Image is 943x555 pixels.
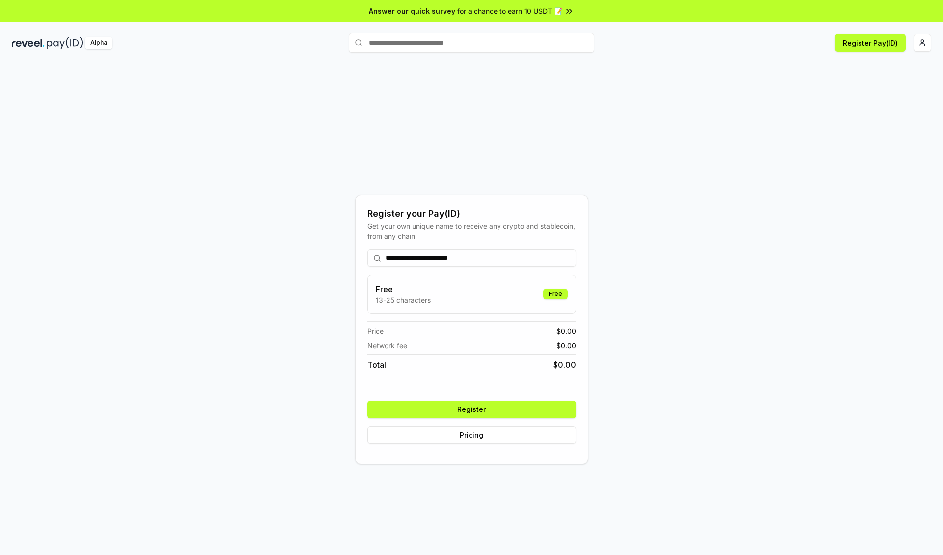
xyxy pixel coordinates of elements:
[835,34,906,52] button: Register Pay(ID)
[376,283,431,295] h3: Free
[553,359,576,371] span: $ 0.00
[543,289,568,299] div: Free
[367,221,576,241] div: Get your own unique name to receive any crypto and stablecoin, from any chain
[457,6,562,16] span: for a chance to earn 10 USDT 📝
[85,37,112,49] div: Alpha
[367,207,576,221] div: Register your Pay(ID)
[376,295,431,305] p: 13-25 characters
[367,326,384,336] span: Price
[47,37,83,49] img: pay_id
[367,340,407,351] span: Network fee
[556,340,576,351] span: $ 0.00
[12,37,45,49] img: reveel_dark
[367,359,386,371] span: Total
[367,426,576,444] button: Pricing
[367,401,576,418] button: Register
[556,326,576,336] span: $ 0.00
[369,6,455,16] span: Answer our quick survey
